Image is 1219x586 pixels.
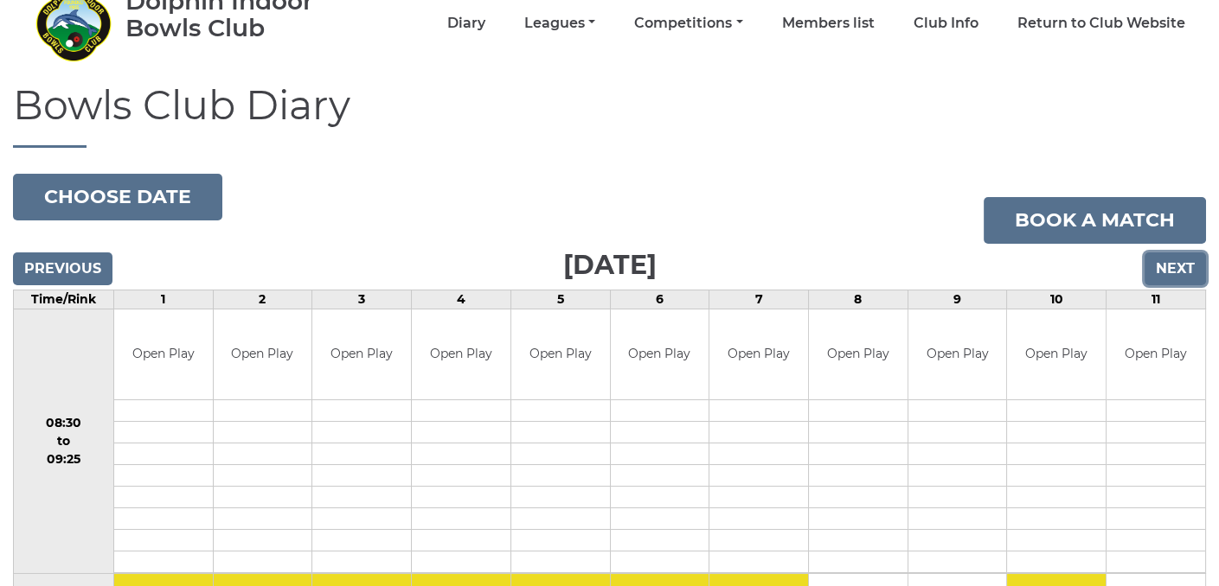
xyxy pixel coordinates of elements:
td: Open Play [709,309,808,400]
td: 1 [113,290,213,309]
td: Open Play [611,309,709,400]
td: Open Play [312,309,411,400]
td: 2 [213,290,312,309]
input: Previous [13,252,112,285]
td: Open Play [412,309,510,400]
a: Competitions [634,14,742,33]
td: Open Play [1007,309,1106,400]
button: Choose date [13,174,222,220]
td: Open Play [1107,309,1205,400]
td: 9 [908,290,1007,309]
td: Open Play [908,309,1007,400]
a: Members list [782,14,875,33]
input: Next [1145,252,1206,285]
td: Open Play [511,309,610,400]
a: Return to Club Website [1017,14,1185,33]
a: Book a match [984,197,1206,244]
td: Open Play [809,309,908,400]
td: Open Play [114,309,213,400]
td: 3 [312,290,412,309]
a: Club Info [914,14,978,33]
td: 6 [610,290,709,309]
td: Time/Rink [14,290,114,309]
td: 08:30 to 09:25 [14,309,114,574]
td: 11 [1107,290,1206,309]
td: 4 [412,290,511,309]
h1: Bowls Club Diary [13,84,1206,148]
td: 7 [709,290,809,309]
td: 5 [510,290,610,309]
a: Diary [447,14,485,33]
td: 8 [808,290,908,309]
td: Open Play [214,309,312,400]
a: Leagues [524,14,595,33]
td: 10 [1007,290,1107,309]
